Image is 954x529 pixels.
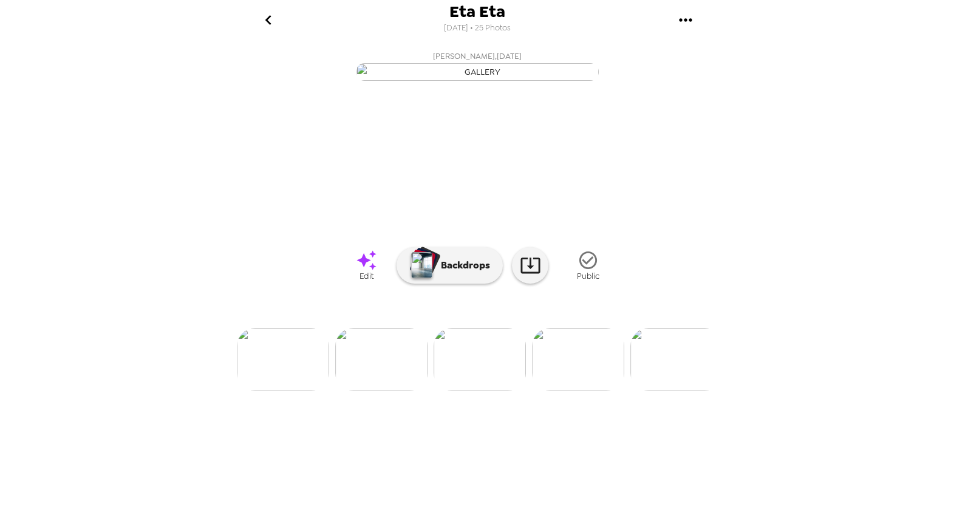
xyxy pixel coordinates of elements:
button: [PERSON_NAME],[DATE] [234,46,720,84]
img: gallery [237,328,329,391]
img: gallery [356,63,599,81]
img: gallery [335,328,428,391]
span: Public [577,271,599,281]
span: Eta Eta [449,4,505,20]
img: gallery [434,328,526,391]
button: Public [557,242,618,288]
span: [PERSON_NAME] , [DATE] [433,49,522,63]
p: Backdrops [435,258,490,273]
a: Edit [336,242,397,288]
span: [DATE] • 25 Photos [444,20,511,36]
img: gallery [630,328,723,391]
span: Edit [359,271,373,281]
button: Backdrops [397,247,503,284]
img: gallery [532,328,624,391]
